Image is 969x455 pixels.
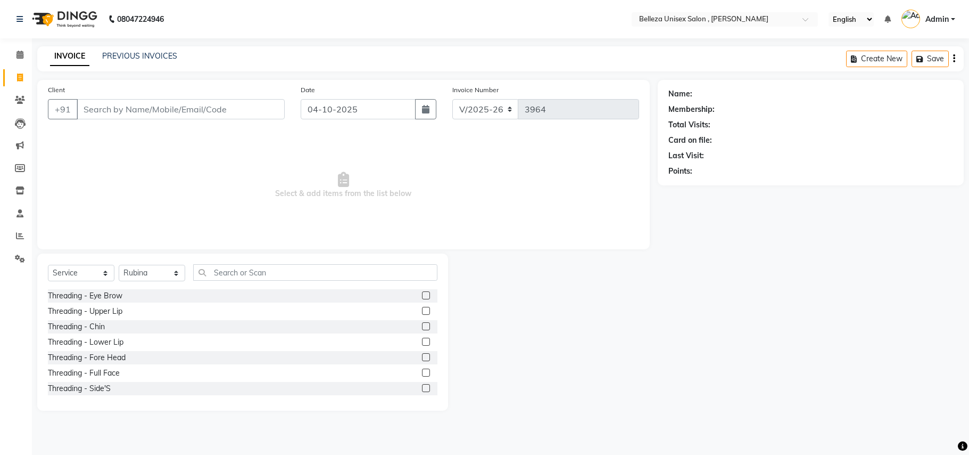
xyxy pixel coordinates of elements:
label: Invoice Number [452,85,499,95]
div: Threading - Chin [48,321,105,332]
input: Search or Scan [193,264,437,281]
button: +91 [48,99,78,119]
span: Select & add items from the list below [48,132,639,239]
img: Admin [901,10,920,28]
input: Search by Name/Mobile/Email/Code [77,99,285,119]
span: Admin [925,14,949,25]
div: Threading - Full Face [48,368,120,379]
div: Last Visit: [668,150,704,161]
button: Save [912,51,949,67]
div: Card on file: [668,135,712,146]
a: PREVIOUS INVOICES [102,51,177,61]
div: Points: [668,166,692,177]
button: Create New [846,51,907,67]
div: Membership: [668,104,715,115]
div: Threading - Fore Head [48,352,126,363]
div: Threading - Eye Brow [48,290,122,302]
b: 08047224946 [117,4,164,34]
div: Threading - Lower Lip [48,337,123,348]
div: Threading - Side'S [48,383,111,394]
div: Threading - Upper Lip [48,306,122,317]
div: Total Visits: [668,119,710,131]
label: Date [301,85,315,95]
div: Name: [668,88,692,100]
label: Client [48,85,65,95]
a: INVOICE [50,47,89,66]
img: logo [27,4,100,34]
